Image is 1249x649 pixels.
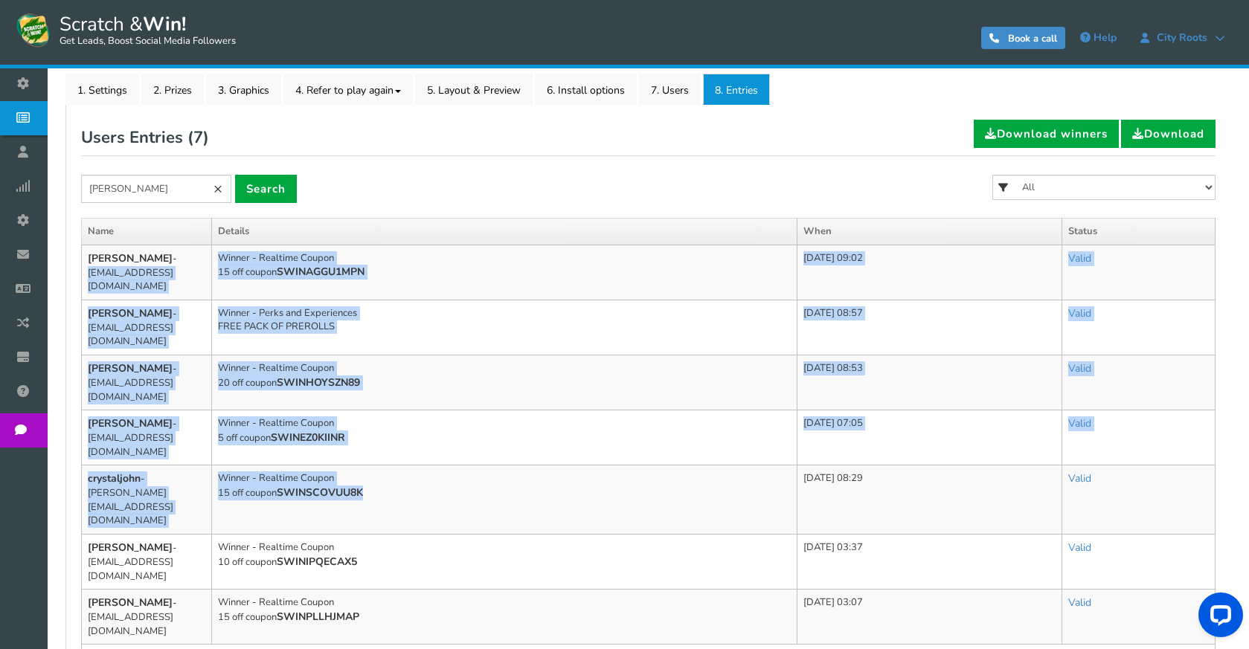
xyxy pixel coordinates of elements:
span: Help [1094,30,1117,45]
td: - [EMAIL_ADDRESS][DOMAIN_NAME] [82,410,212,465]
a: 3. Graphics [206,74,281,105]
input: Search by name or email [81,175,231,203]
a: 8. Entries [703,74,770,105]
a: 7. Users [639,74,701,105]
a: Valid [1068,416,1091,430]
img: Scratch and Win [15,11,52,48]
span: 7 [193,126,203,149]
b: SWINSCOVUU8K [277,485,363,500]
a: Search [235,175,297,203]
td: Winner - Perks and Experiences FREE PACK OF PREROLLS [212,300,797,355]
td: - [EMAIL_ADDRESS][DOMAIN_NAME] [82,300,212,355]
b: crystaljohn [88,471,141,485]
a: 6. Install options [535,74,637,105]
small: Get Leads, Boost Social Media Followers [60,36,236,48]
a: Download winners [974,120,1119,148]
span: Scratch & [52,11,236,48]
a: Download [1121,120,1216,148]
td: [DATE] 08:53 [797,355,1062,410]
th: Name [82,219,212,245]
strong: Win! [143,11,186,37]
a: 4. Refer to play again [283,74,413,105]
a: Valid [1068,471,1091,485]
td: [DATE] 09:02 [797,245,1062,300]
a: Valid [1068,540,1091,555]
th: When [797,219,1062,245]
a: Scratch &Win! Get Leads, Boost Social Media Followers [15,11,236,48]
b: SWINHOYSZN89 [277,375,360,390]
b: [PERSON_NAME] [88,306,173,320]
b: SWINIPQECAX5 [277,555,357,569]
a: 1. Settings [65,74,139,105]
b: [PERSON_NAME] [88,595,173,610]
a: 2. Prizes [141,74,204,105]
a: × [205,175,231,203]
td: - [EMAIL_ADDRESS][DOMAIN_NAME] [82,534,212,589]
td: Winner - Realtime Coupon 15 off coupon [212,590,797,645]
a: Valid [1068,361,1091,375]
b: [PERSON_NAME] [88,540,173,555]
iframe: LiveChat chat widget [1187,587,1249,649]
td: Winner - Realtime Coupon 15 off coupon [212,465,797,535]
b: [PERSON_NAME] [88,416,173,430]
a: Valid [1068,251,1091,265]
td: [DATE] 08:57 [797,300,1062,355]
td: - [EMAIL_ADDRESS][DOMAIN_NAME] [82,245,212,300]
b: [PERSON_NAME] [88,361,173,375]
b: SWINAGGU1MPN [277,265,365,279]
td: - [PERSON_NAME][EMAIL_ADDRESS][DOMAIN_NAME] [82,465,212,535]
a: Book a call [981,27,1065,49]
td: [DATE] 08:29 [797,465,1062,535]
a: Valid [1068,595,1091,610]
th: Details [212,219,797,245]
a: Help [1073,26,1124,50]
h2: Users Entries ( ) [81,120,209,155]
td: [DATE] 03:37 [797,534,1062,589]
td: Winner - Realtime Coupon 15 off coupon [212,245,797,300]
a: Valid [1068,306,1091,320]
b: [PERSON_NAME] [88,251,173,265]
span: Book a call [1008,32,1057,45]
td: Winner - Realtime Coupon 20 off coupon [212,355,797,410]
td: - [EMAIL_ADDRESS][DOMAIN_NAME] [82,355,212,410]
a: 5. Layout & Preview [415,74,533,105]
td: Winner - Realtime Coupon 5 off coupon [212,410,797,465]
td: [DATE] 03:07 [797,590,1062,645]
th: Status [1062,219,1216,245]
td: Winner - Realtime Coupon 10 off coupon [212,534,797,589]
b: SWINPLLHJMAP [277,610,359,624]
span: City Roots [1149,32,1215,44]
b: SWINEZ0KIINR [271,430,345,445]
td: [DATE] 07:05 [797,410,1062,465]
td: - [EMAIL_ADDRESS][DOMAIN_NAME] [82,590,212,645]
